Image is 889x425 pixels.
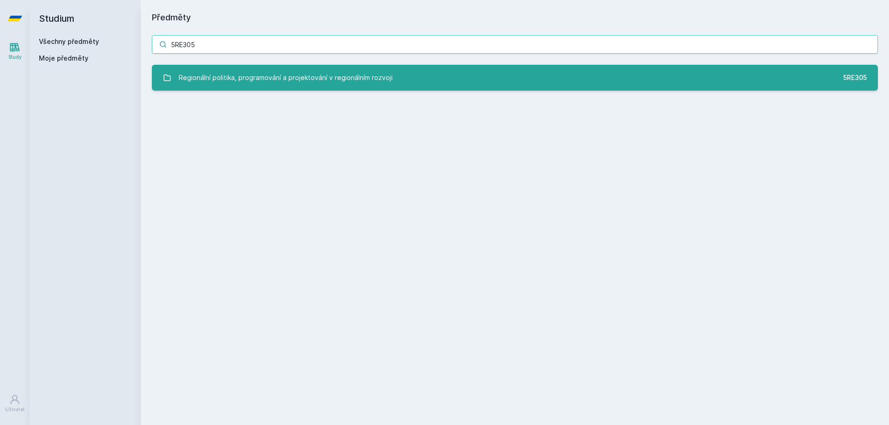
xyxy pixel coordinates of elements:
[8,54,22,61] div: Study
[2,37,28,65] a: Study
[39,37,99,45] a: Všechny předměty
[179,68,393,87] div: Regionální politika, programování a projektování v regionálním rozvoji
[152,35,878,54] input: Název nebo ident předmětu…
[843,73,867,82] div: 5RE305
[152,65,878,91] a: Regionální politika, programování a projektování v regionálním rozvoji 5RE305
[5,406,25,413] div: Uživatel
[152,11,878,24] h1: Předměty
[39,54,88,63] span: Moje předměty
[2,389,28,418] a: Uživatel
